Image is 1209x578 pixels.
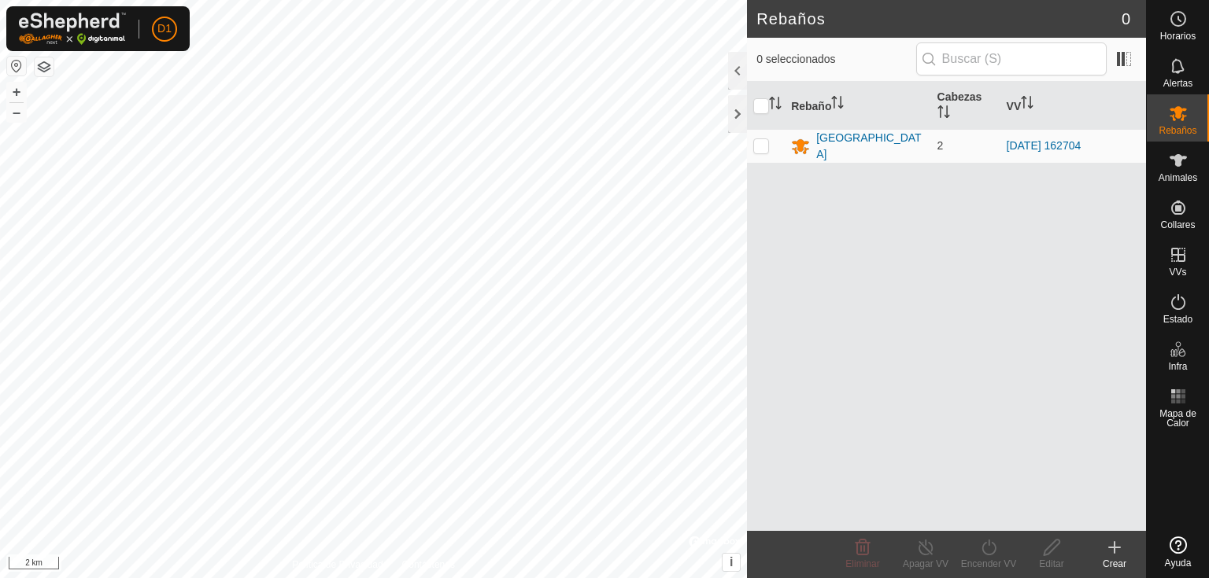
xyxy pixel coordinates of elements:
img: Logotipo de Gallagher [19,13,126,45]
font: Animales [1159,172,1197,183]
font: [GEOGRAPHIC_DATA] [816,131,922,160]
font: Cabezas [937,90,982,103]
font: D1 [157,22,172,35]
font: i [730,555,733,569]
p-sorticon: Activar para ordenar [1021,98,1033,111]
button: Capas del Mapa [35,57,54,76]
font: Encender VV [961,558,1017,569]
a: Política de Privacidad [292,558,383,572]
button: + [7,83,26,101]
font: Rebaños [1159,125,1196,136]
p-sorticon: Activar para ordenar [769,99,782,112]
font: Contáctenos [402,559,455,570]
font: Editar [1039,558,1063,569]
font: VV [1007,99,1022,112]
font: Rebaños [756,10,826,28]
button: – [7,103,26,122]
font: Política de Privacidad [292,559,383,570]
font: Eliminar [845,558,879,569]
font: – [13,104,20,120]
font: 2 [937,139,944,152]
font: Estado [1163,314,1192,325]
p-sorticon: Activar para ordenar [937,108,950,120]
font: + [13,83,21,100]
a: Ayuda [1147,530,1209,574]
button: Restablecer Mapa [7,57,26,75]
font: Ayuda [1165,558,1192,569]
button: i [723,554,740,571]
p-sorticon: Activar para ordenar [831,98,844,111]
font: Horarios [1160,31,1196,42]
font: Rebaño [791,99,831,112]
font: Collares [1160,219,1195,230]
font: 0 [1122,10,1130,28]
input: Buscar (S) [916,42,1107,75]
font: Crear [1103,558,1126,569]
a: [DATE] 162704 [1007,139,1081,152]
font: VVs [1169,267,1186,278]
a: Contáctenos [402,558,455,572]
font: Apagar VV [903,558,948,569]
font: Alertas [1163,78,1192,89]
font: 0 seleccionados [756,53,835,65]
font: Infra [1168,361,1187,372]
font: Mapa de Calor [1159,408,1196,429]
